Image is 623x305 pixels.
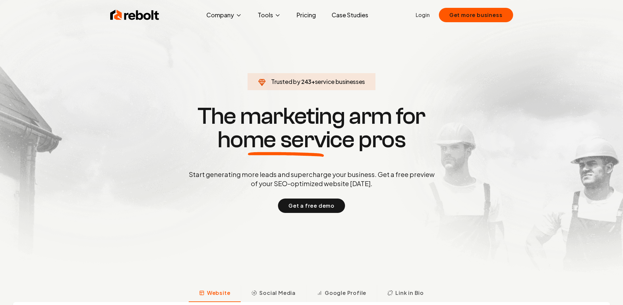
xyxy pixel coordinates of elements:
span: Website [207,289,231,297]
button: Company [201,8,247,22]
a: Pricing [291,8,321,22]
span: Social Media [259,289,296,297]
p: Start generating more leads and supercharge your business. Get a free preview of your SEO-optimiz... [187,170,436,188]
button: Get a free demo [278,199,345,213]
button: Tools [252,8,286,22]
span: service businesses [315,78,365,85]
button: Get more business [439,8,513,22]
span: Link in Bio [395,289,424,297]
img: Rebolt Logo [110,8,159,22]
button: Website [189,285,241,302]
span: 243 [301,77,311,86]
span: home service [217,128,355,152]
a: Case Studies [326,8,373,22]
span: Trusted by [271,78,300,85]
a: Login [416,11,430,19]
button: Google Profile [306,285,377,302]
button: Social Media [241,285,306,302]
span: Google Profile [325,289,366,297]
button: Link in Bio [377,285,434,302]
span: + [311,78,315,85]
h1: The marketing arm for pros [155,104,469,152]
